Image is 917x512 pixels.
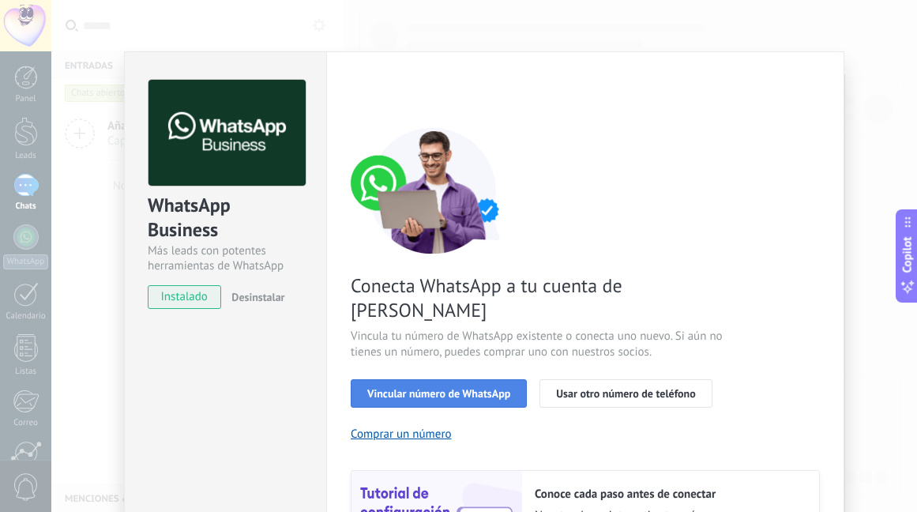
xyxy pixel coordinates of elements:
[148,80,306,186] img: logo_main.png
[148,243,303,273] div: Más leads con potentes herramientas de WhatsApp
[148,193,303,243] div: WhatsApp Business
[351,127,517,254] img: connect number
[351,379,527,408] button: Vincular número de WhatsApp
[351,329,727,360] span: Vincula tu número de WhatsApp existente o conecta uno nuevo. Si aún no tienes un número, puedes c...
[535,487,803,502] h2: Conoce cada paso antes de conectar
[231,290,284,304] span: Desinstalar
[539,379,712,408] button: Usar otro número de teléfono
[148,285,220,309] span: instalado
[225,285,284,309] button: Desinstalar
[556,388,695,399] span: Usar otro número de teléfono
[351,273,727,322] span: Conecta WhatsApp a tu cuenta de [PERSON_NAME]
[367,388,510,399] span: Vincular número de WhatsApp
[900,237,915,273] span: Copilot
[351,427,452,442] button: Comprar un número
